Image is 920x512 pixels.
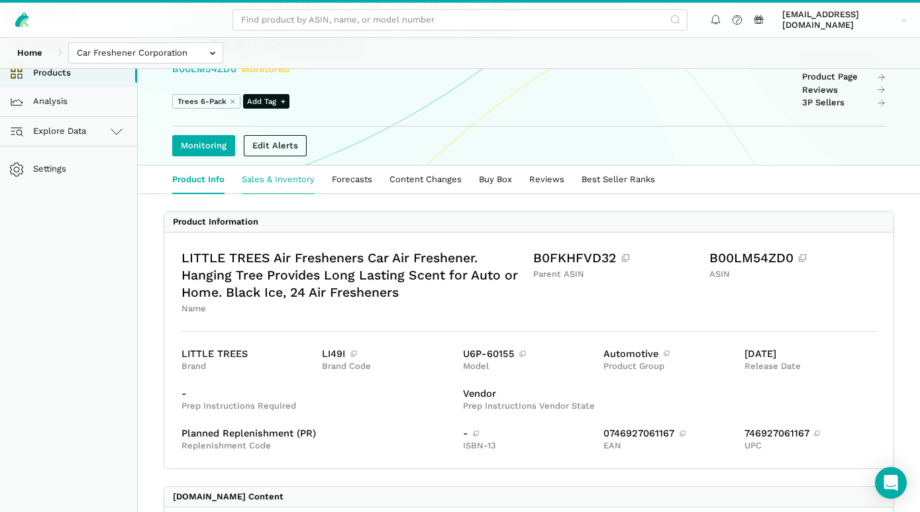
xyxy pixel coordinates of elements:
input: Find product by ASIN, name, or model number [232,9,688,31]
div: B00LM54ZD0 [172,62,517,77]
div: Automotive [603,349,735,359]
a: 3P Sellers [802,97,886,108]
div: - [181,389,454,399]
div: [DOMAIN_NAME] Content [173,491,283,502]
div: Product Group [603,361,735,372]
a: Product Info [164,166,233,193]
a: [EMAIL_ADDRESS][DOMAIN_NAME] [778,7,912,33]
div: Model [463,361,595,372]
a: Content Changes [381,166,470,193]
div: EAN [603,440,735,451]
div: UPC [744,440,876,451]
a: Product Page [802,72,886,82]
span: Explore Data [13,123,87,139]
a: Reviews [521,166,573,193]
div: Replenishment Code [181,440,454,451]
div: Release Date [744,361,876,372]
div: - [463,429,595,438]
a: Best Seller Ranks [573,166,664,193]
div: Prep Instructions Required [181,401,454,411]
a: Buy Box [470,166,521,193]
div: B00LM54ZD0 [709,250,877,267]
span: Add Tag [243,94,290,109]
button: ⨯ [229,96,236,107]
a: Forecasts [323,166,381,193]
div: Product Information [173,217,258,227]
span: Trees 6-Pack [178,96,227,107]
span: + [281,96,285,107]
div: ISBN-13 [463,440,595,451]
div: Open Intercom Messenger [875,467,907,499]
input: Car Freshener Corporation [68,42,223,64]
div: Brand [181,361,313,372]
div: Prep Instructions Vendor State [463,401,876,411]
div: Name [181,303,525,314]
a: Sales & Inventory [233,166,323,193]
div: 0746927061167 [603,429,735,438]
div: [DATE] [744,349,876,359]
a: Reviews [802,85,886,95]
div: ASIN [709,269,877,280]
div: Parent ASIN [533,269,701,280]
div: LI49I [322,349,454,359]
div: U6P-60155 [463,349,595,359]
div: LITTLE TREES [181,349,313,359]
div: 746927061167 [744,429,876,438]
span: Monitored [241,63,289,75]
div: Vendor [463,389,876,399]
div: Brand Code [322,361,454,372]
div: Planned Replenishment (PR) [181,429,454,438]
span: [EMAIL_ADDRESS][DOMAIN_NAME] [782,9,896,31]
div: LITTLE TREES Air Fresheners Car Air Freshener. Hanging Tree Provides Long Lasting Scent for Auto ... [181,250,525,301]
a: Home [9,42,51,64]
div: B0FKHFVD32 [533,250,701,267]
a: Edit Alerts [244,135,307,157]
